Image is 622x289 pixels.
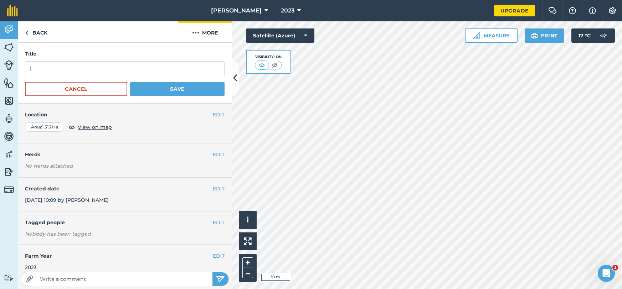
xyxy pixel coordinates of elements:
[242,257,253,268] button: +
[246,28,314,43] button: Satellite (Azure)
[213,111,225,119] button: EDIT
[68,123,112,131] button: View on map
[216,275,225,283] img: svg+xml;base64,PHN2ZyB4bWxucz0iaHR0cDovL3d3dy53My5vcmcvMjAwMC9zdmciIHdpZHRoPSIyNSIgaGVpZ2h0PSIyNC...
[213,219,225,226] button: EDIT
[25,230,225,237] div: Nobody has been tagged
[130,82,225,96] button: Save
[7,5,18,16] img: fieldmargin Logo
[211,6,262,15] span: [PERSON_NAME]
[548,7,557,14] img: Two speech bubbles overlapping with the left bubble in the forefront
[25,185,225,193] h4: Created date
[525,28,565,43] button: Print
[78,123,112,131] span: View on map
[25,219,225,226] h4: Tagged people
[4,149,14,159] img: svg+xml;base64,PD94bWwgdmVyc2lvbj0iMS4wIiBlbmNvZGluZz0idXRmLTgiPz4KPCEtLSBHZW5lcmF0b3I6IEFkb2JlIE...
[25,162,232,170] em: No herds attached
[4,42,14,53] img: svg+xml;base64,PHN2ZyB4bWxucz0iaHR0cDovL3d3dy53My5vcmcvMjAwMC9zdmciIHdpZHRoPSI1NiIgaGVpZ2h0PSI2MC...
[579,28,591,43] span: 17 ° C
[612,265,618,270] span: 1
[239,211,257,229] button: i
[213,151,225,158] button: EDIT
[4,113,14,124] img: svg+xml;base64,PD94bWwgdmVyc2lvbj0iMS4wIiBlbmNvZGluZz0idXRmLTgiPz4KPCEtLSBHZW5lcmF0b3I6IEFkb2JlIE...
[18,178,232,212] div: [DATE] 10:09 by [PERSON_NAME]
[25,151,232,158] h4: Herds
[25,28,28,37] img: svg+xml;base64,PHN2ZyB4bWxucz0iaHR0cDovL3d3dy53My5vcmcvMjAwMC9zdmciIHdpZHRoPSI5IiBoZWlnaHQ9IjI0Ii...
[4,131,14,142] img: svg+xml;base64,PD94bWwgdmVyc2lvbj0iMS4wIiBlbmNvZGluZz0idXRmLTgiPz4KPCEtLSBHZW5lcmF0b3I6IEFkb2JlIE...
[4,167,14,177] img: svg+xml;base64,PD94bWwgdmVyc2lvbj0iMS4wIiBlbmNvZGluZz0idXRmLTgiPz4KPCEtLSBHZW5lcmF0b3I6IEFkb2JlIE...
[213,252,225,260] button: EDIT
[465,28,518,43] button: Measure
[242,268,253,278] button: –
[4,60,14,70] img: svg+xml;base64,PD94bWwgdmVyc2lvbj0iMS4wIiBlbmNvZGluZz0idXRmLTgiPz4KPCEtLSBHZW5lcmF0b3I6IEFkb2JlIE...
[244,237,252,245] img: Four arrows, one pointing top left, one top right, one bottom right and the last bottom left
[494,5,535,16] a: Upgrade
[26,275,33,283] img: Paperclip icon
[25,122,64,132] div: Area : 1.515 Ha
[68,123,75,131] img: svg+xml;base64,PHN2ZyB4bWxucz0iaHR0cDovL3d3dy53My5vcmcvMjAwMC9zdmciIHdpZHRoPSIxOCIgaGVpZ2h0PSIyNC...
[571,28,615,43] button: 17 °C
[257,62,266,69] img: svg+xml;base64,PHN2ZyB4bWxucz0iaHR0cDovL3d3dy53My5vcmcvMjAwMC9zdmciIHdpZHRoPSI1MCIgaGVpZ2h0PSI0MC...
[568,7,577,14] img: A question mark icon
[25,252,225,260] h4: Farm Year
[213,185,225,193] button: EDIT
[25,263,225,271] div: 2023
[531,31,538,40] img: svg+xml;base64,PHN2ZyB4bWxucz0iaHR0cDovL3d3dy53My5vcmcvMjAwMC9zdmciIHdpZHRoPSIxOSIgaGVpZ2h0PSIyNC...
[25,50,225,58] h4: Title
[4,185,14,195] img: svg+xml;base64,PD94bWwgdmVyc2lvbj0iMS4wIiBlbmNvZGluZz0idXRmLTgiPz4KPCEtLSBHZW5lcmF0b3I6IEFkb2JlIE...
[589,6,596,15] img: svg+xml;base64,PHN2ZyB4bWxucz0iaHR0cDovL3d3dy53My5vcmcvMjAwMC9zdmciIHdpZHRoPSIxNyIgaGVpZ2h0PSIxNy...
[596,28,611,43] img: svg+xml;base64,PD94bWwgdmVyc2lvbj0iMS4wIiBlbmNvZGluZz0idXRmLTgiPz4KPCEtLSBHZW5lcmF0b3I6IEFkb2JlIE...
[247,215,249,224] span: i
[473,32,480,39] img: Ruler icon
[270,62,279,69] img: svg+xml;base64,PHN2ZyB4bWxucz0iaHR0cDovL3d3dy53My5vcmcvMjAwMC9zdmciIHdpZHRoPSI1MCIgaGVpZ2h0PSI0MC...
[255,54,282,60] div: Visibility: On
[192,28,199,37] img: svg+xml;base64,PHN2ZyB4bWxucz0iaHR0cDovL3d3dy53My5vcmcvMjAwMC9zdmciIHdpZHRoPSIyMCIgaGVpZ2h0PSIyNC...
[25,82,127,96] button: Cancel
[281,6,294,15] span: 2023
[4,95,14,106] img: svg+xml;base64,PHN2ZyB4bWxucz0iaHR0cDovL3d3dy53My5vcmcvMjAwMC9zdmciIHdpZHRoPSI1NiIgaGVpZ2h0PSI2MC...
[37,274,212,284] input: Write a comment
[25,111,225,119] h4: Location
[18,21,55,42] a: Back
[608,7,617,14] img: A cog icon
[4,274,14,281] img: svg+xml;base64,PD94bWwgdmVyc2lvbj0iMS4wIiBlbmNvZGluZz0idXRmLTgiPz4KPCEtLSBHZW5lcmF0b3I6IEFkb2JlIE...
[178,21,232,42] button: More
[4,78,14,88] img: svg+xml;base64,PHN2ZyB4bWxucz0iaHR0cDovL3d3dy53My5vcmcvMjAwMC9zdmciIHdpZHRoPSI1NiIgaGVpZ2h0PSI2MC...
[598,265,615,282] iframe: Intercom live chat
[4,24,14,35] img: svg+xml;base64,PD94bWwgdmVyc2lvbj0iMS4wIiBlbmNvZGluZz0idXRmLTgiPz4KPCEtLSBHZW5lcmF0b3I6IEFkb2JlIE...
